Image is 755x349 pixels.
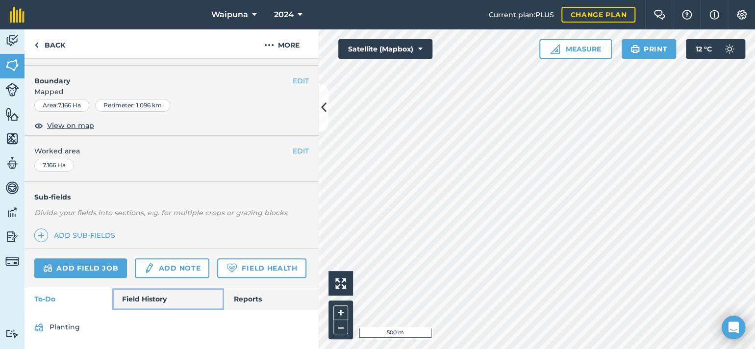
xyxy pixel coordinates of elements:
[5,180,19,195] img: svg+xml;base64,PD94bWwgdmVyc2lvbj0iMS4wIiBlbmNvZGluZz0idXRmLTgiPz4KPCEtLSBHZW5lcmF0b3I6IEFkb2JlIE...
[709,9,719,21] img: svg+xml;base64,PHN2ZyB4bWxucz0iaHR0cDovL3d3dy53My5vcmcvMjAwMC9zdmciIHdpZHRoPSIxNyIgaGVpZ2h0PSIxNy...
[264,39,274,51] img: svg+xml;base64,PHN2ZyB4bWxucz0iaHR0cDovL3d3dy53My5vcmcvMjAwMC9zdmciIHdpZHRoPSIyMCIgaGVpZ2h0PSIyNC...
[34,99,89,112] div: Area : 7.166 Ha
[293,75,309,86] button: EDIT
[34,322,44,333] img: svg+xml;base64,PD94bWwgdmVyc2lvbj0iMS4wIiBlbmNvZGluZz0idXRmLTgiPz4KPCEtLSBHZW5lcmF0b3I6IEFkb2JlIE...
[38,229,45,241] img: svg+xml;base64,PHN2ZyB4bWxucz0iaHR0cDovL3d3dy53My5vcmcvMjAwMC9zdmciIHdpZHRoPSIxNCIgaGVpZ2h0PSIyNC...
[274,9,294,21] span: 2024
[34,120,43,131] img: svg+xml;base64,PHN2ZyB4bWxucz0iaHR0cDovL3d3dy53My5vcmcvMjAwMC9zdmciIHdpZHRoPSIxOCIgaGVpZ2h0PSIyNC...
[5,329,19,338] img: svg+xml;base64,PD94bWwgdmVyc2lvbj0iMS4wIiBlbmNvZGluZz0idXRmLTgiPz4KPCEtLSBHZW5lcmF0b3I6IEFkb2JlIE...
[47,120,94,131] span: View on map
[34,258,127,278] a: Add field job
[5,131,19,146] img: svg+xml;base64,PHN2ZyB4bWxucz0iaHR0cDovL3d3dy53My5vcmcvMjAwMC9zdmciIHdpZHRoPSI1NiIgaGVpZ2h0PSI2MC...
[34,208,287,217] em: Divide your fields into sections, e.g. for multiple crops or grazing blocks
[25,86,319,97] span: Mapped
[34,159,74,172] div: 7.166 Ha
[5,205,19,220] img: svg+xml;base64,PD94bWwgdmVyc2lvbj0iMS4wIiBlbmNvZGluZz0idXRmLTgiPz4KPCEtLSBHZW5lcmF0b3I6IEFkb2JlIE...
[10,7,25,23] img: fieldmargin Logo
[539,39,612,59] button: Measure
[333,305,348,320] button: +
[25,288,112,310] a: To-Do
[144,262,154,274] img: svg+xml;base64,PD94bWwgdmVyc2lvbj0iMS4wIiBlbmNvZGluZz0idXRmLTgiPz4KPCEtLSBHZW5lcmF0b3I6IEFkb2JlIE...
[5,156,19,171] img: svg+xml;base64,PD94bWwgdmVyc2lvbj0iMS4wIiBlbmNvZGluZz0idXRmLTgiPz4KPCEtLSBHZW5lcmF0b3I6IEFkb2JlIE...
[95,99,170,112] div: Perimeter : 1.096 km
[630,43,640,55] img: svg+xml;base64,PHN2ZyB4bWxucz0iaHR0cDovL3d3dy53My5vcmcvMjAwMC9zdmciIHdpZHRoPSIxOSIgaGVpZ2h0PSIyNC...
[112,288,224,310] a: Field History
[217,258,306,278] a: Field Health
[654,10,665,20] img: Two speech bubbles overlapping with the left bubble in the forefront
[224,288,319,310] a: Reports
[5,83,19,97] img: svg+xml;base64,PD94bWwgdmVyc2lvbj0iMS4wIiBlbmNvZGluZz0idXRmLTgiPz4KPCEtLSBHZW5lcmF0b3I6IEFkb2JlIE...
[550,44,560,54] img: Ruler icon
[681,10,693,20] img: A question mark icon
[333,320,348,334] button: –
[488,9,554,20] span: Current plan : PLUS
[5,33,19,48] img: svg+xml;base64,PD94bWwgdmVyc2lvbj0iMS4wIiBlbmNvZGluZz0idXRmLTgiPz4KPCEtLSBHZW5lcmF0b3I6IEFkb2JlIE...
[34,39,39,51] img: svg+xml;base64,PHN2ZyB4bWxucz0iaHR0cDovL3d3dy53My5vcmcvMjAwMC9zdmciIHdpZHRoPSI5IiBoZWlnaHQ9IjI0Ii...
[338,39,432,59] button: Satellite (Mapbox)
[25,29,75,58] a: Back
[245,29,319,58] button: More
[5,254,19,268] img: svg+xml;base64,PD94bWwgdmVyc2lvbj0iMS4wIiBlbmNvZGluZz0idXRmLTgiPz4KPCEtLSBHZW5lcmF0b3I6IEFkb2JlIE...
[696,39,712,59] span: 12 ° C
[622,39,677,59] button: Print
[561,7,635,23] a: Change plan
[34,320,309,335] a: Planting
[335,278,346,289] img: Four arrows, one pointing top left, one top right, one bottom right and the last bottom left
[135,258,209,278] a: Add note
[34,120,94,131] button: View on map
[25,192,319,202] h4: Sub-fields
[736,10,748,20] img: A cog icon
[720,39,739,59] img: svg+xml;base64,PD94bWwgdmVyc2lvbj0iMS4wIiBlbmNvZGluZz0idXRmLTgiPz4KPCEtLSBHZW5lcmF0b3I6IEFkb2JlIE...
[211,9,248,21] span: Waipuna
[43,262,52,274] img: svg+xml;base64,PD94bWwgdmVyc2lvbj0iMS4wIiBlbmNvZGluZz0idXRmLTgiPz4KPCEtLSBHZW5lcmF0b3I6IEFkb2JlIE...
[686,39,745,59] button: 12 °C
[34,146,309,156] span: Worked area
[5,229,19,244] img: svg+xml;base64,PD94bWwgdmVyc2lvbj0iMS4wIiBlbmNvZGluZz0idXRmLTgiPz4KPCEtLSBHZW5lcmF0b3I6IEFkb2JlIE...
[5,58,19,73] img: svg+xml;base64,PHN2ZyB4bWxucz0iaHR0cDovL3d3dy53My5vcmcvMjAwMC9zdmciIHdpZHRoPSI1NiIgaGVpZ2h0PSI2MC...
[25,66,293,86] h4: Boundary
[34,228,119,242] a: Add sub-fields
[293,146,309,156] button: EDIT
[5,107,19,122] img: svg+xml;base64,PHN2ZyB4bWxucz0iaHR0cDovL3d3dy53My5vcmcvMjAwMC9zdmciIHdpZHRoPSI1NiIgaGVpZ2h0PSI2MC...
[722,316,745,339] div: Open Intercom Messenger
